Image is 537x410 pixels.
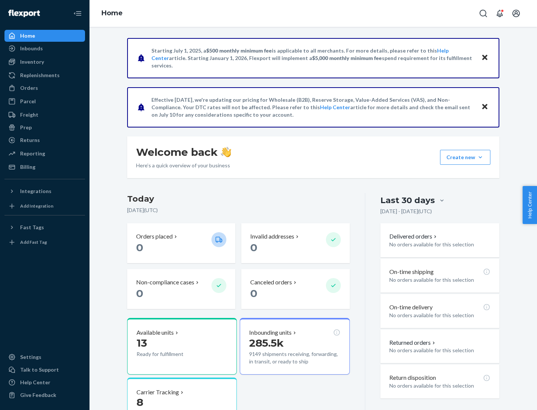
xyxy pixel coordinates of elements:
[250,287,257,300] span: 0
[241,223,349,263] button: Invalid addresses 0
[136,396,143,409] span: 8
[20,150,45,157] div: Reporting
[221,147,231,157] img: hand-wave emoji
[249,350,340,365] p: 9149 shipments receiving, forwarding, in transit, or ready to ship
[151,96,474,119] p: Effective [DATE], we're updating our pricing for Wholesale (B2B), Reserve Storage, Value-Added Se...
[20,366,59,373] div: Talk to Support
[20,124,32,131] div: Prep
[4,148,85,160] a: Reporting
[136,328,174,337] p: Available units
[476,6,491,21] button: Open Search Box
[20,98,36,105] div: Parcel
[20,391,56,399] div: Give Feedback
[20,353,41,361] div: Settings
[389,338,437,347] button: Returned orders
[250,278,292,287] p: Canceled orders
[127,318,237,375] button: Available units13Ready for fulfillment
[4,42,85,54] a: Inbounds
[4,221,85,233] button: Fast Tags
[249,337,284,349] span: 285.5k
[480,102,490,113] button: Close
[136,350,205,358] p: Ready for fulfillment
[389,373,436,382] p: Return disposition
[20,58,44,66] div: Inventory
[380,195,435,206] div: Last 30 days
[492,6,507,21] button: Open notifications
[522,186,537,224] button: Help Center
[320,104,350,110] a: Help Center
[389,241,490,248] p: No orders available for this selection
[4,376,85,388] a: Help Center
[136,287,143,300] span: 0
[389,268,434,276] p: On-time shipping
[389,232,438,241] button: Delivered orders
[4,95,85,107] a: Parcel
[4,161,85,173] a: Billing
[127,206,350,214] p: [DATE] ( UTC )
[249,328,292,337] p: Inbounding units
[4,30,85,42] a: Home
[70,6,85,21] button: Close Navigation
[4,185,85,197] button: Integrations
[380,208,432,215] p: [DATE] - [DATE] ( UTC )
[20,239,47,245] div: Add Fast Tag
[20,84,38,92] div: Orders
[240,318,349,375] button: Inbounding units285.5k9149 shipments receiving, forwarding, in transit, or ready to ship
[20,111,38,119] div: Freight
[20,187,51,195] div: Integrations
[4,351,85,363] a: Settings
[4,200,85,212] a: Add Integration
[389,382,490,389] p: No orders available for this selection
[389,303,433,312] p: On-time delivery
[4,122,85,133] a: Prep
[20,379,50,386] div: Help Center
[20,203,53,209] div: Add Integration
[250,232,294,241] p: Invalid addresses
[250,241,257,254] span: 0
[151,47,474,69] p: Starting July 1, 2025, a is applicable to all merchants. For more details, please refer to this a...
[4,236,85,248] a: Add Fast Tag
[20,136,40,144] div: Returns
[4,389,85,401] button: Give Feedback
[440,150,490,165] button: Create new
[8,10,40,17] img: Flexport logo
[20,45,43,52] div: Inbounds
[20,163,35,171] div: Billing
[4,56,85,68] a: Inventory
[95,3,129,24] ol: breadcrumbs
[4,69,85,81] a: Replenishments
[480,53,490,63] button: Close
[20,224,44,231] div: Fast Tags
[241,269,349,309] button: Canceled orders 0
[127,223,235,263] button: Orders placed 0
[136,241,143,254] span: 0
[20,32,35,40] div: Home
[4,82,85,94] a: Orders
[4,364,85,376] a: Talk to Support
[136,278,194,287] p: Non-compliance cases
[127,269,235,309] button: Non-compliance cases 0
[312,55,382,61] span: $5,000 monthly minimum fee
[509,6,524,21] button: Open account menu
[136,232,173,241] p: Orders placed
[101,9,123,17] a: Home
[389,347,490,354] p: No orders available for this selection
[206,47,272,54] span: $500 monthly minimum fee
[136,388,179,397] p: Carrier Tracking
[127,193,350,205] h3: Today
[136,162,231,169] p: Here’s a quick overview of your business
[4,109,85,121] a: Freight
[20,72,60,79] div: Replenishments
[136,337,147,349] span: 13
[389,276,490,284] p: No orders available for this selection
[4,134,85,146] a: Returns
[389,312,490,319] p: No orders available for this selection
[136,145,231,159] h1: Welcome back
